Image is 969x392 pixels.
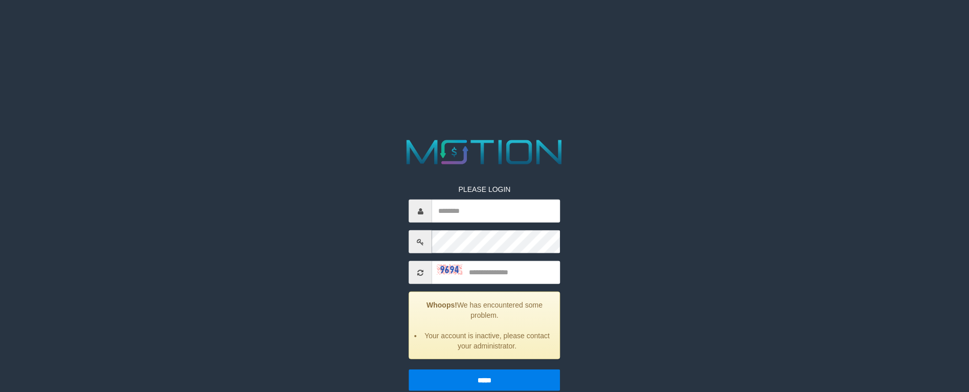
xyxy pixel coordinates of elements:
p: PLEASE LOGIN [409,184,560,194]
img: captcha [437,264,463,274]
li: Your account is inactive, please contact your administrator. [422,331,552,351]
img: MOTION_logo.png [400,136,570,169]
strong: Whoops! [426,301,457,309]
div: We has encountered some problem. [409,292,560,359]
